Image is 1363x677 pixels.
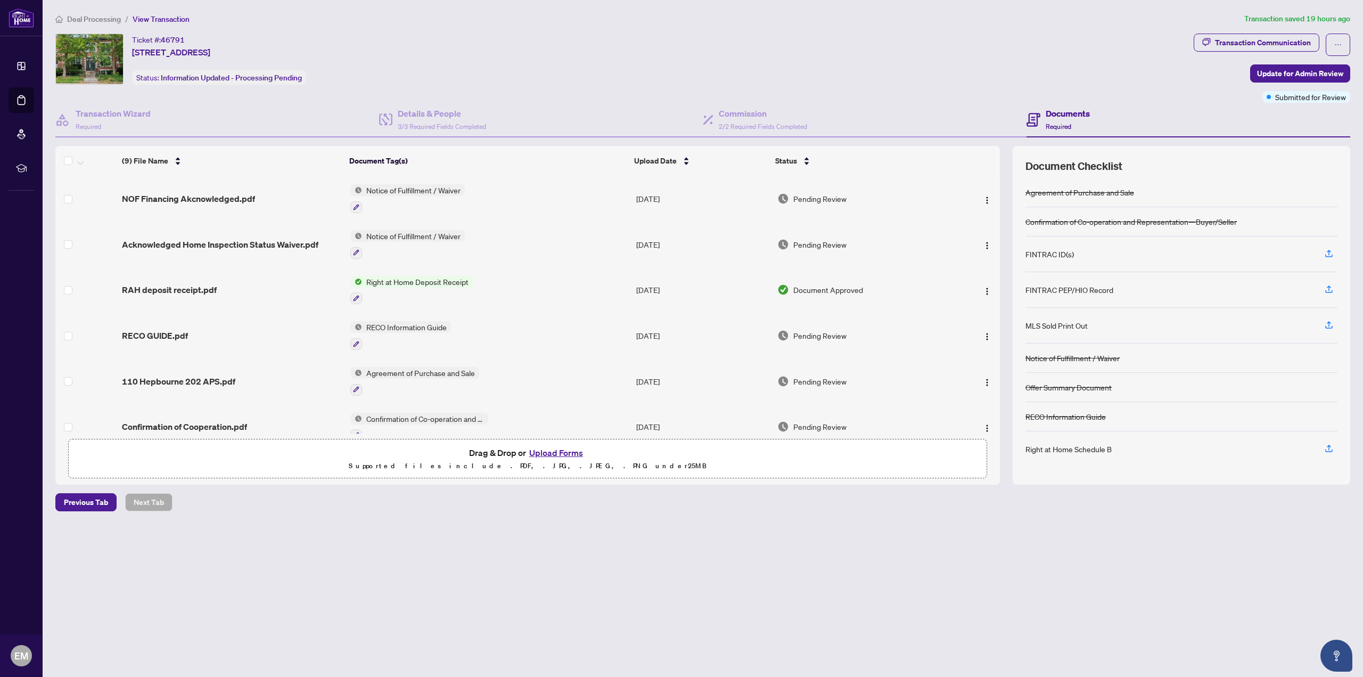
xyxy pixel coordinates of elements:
span: Pending Review [793,239,847,250]
img: Logo [983,196,991,205]
div: Ticket #: [132,34,185,46]
span: Previous Tab [64,494,108,511]
th: (9) File Name [118,146,346,176]
img: Document Status [777,239,789,250]
button: Upload Forms [526,446,586,460]
p: Supported files include .PDF, .JPG, .JPEG, .PNG under 25 MB [75,460,980,472]
span: 3/3 Required Fields Completed [398,123,486,130]
span: 46791 [161,35,185,45]
div: Agreement of Purchase and Sale [1025,186,1134,198]
span: Pending Review [793,193,847,205]
button: Status IconNotice of Fulfillment / Waiver [350,184,465,213]
div: Offer Summary Document [1025,381,1112,393]
button: Transaction Communication [1194,34,1319,52]
button: Logo [979,281,996,298]
span: Right at Home Deposit Receipt [362,276,473,288]
td: [DATE] [632,313,773,358]
span: ellipsis [1334,41,1342,48]
img: Logo [983,287,991,296]
div: Transaction Communication [1215,34,1311,51]
span: RAH deposit receipt.pdf [122,283,217,296]
span: EM [14,648,28,663]
th: Document Tag(s) [345,146,630,176]
span: Pending Review [793,376,847,387]
img: IMG-C12240973_1.jpg [56,34,123,84]
span: Document Checklist [1025,159,1122,174]
td: [DATE] [632,267,773,313]
button: Logo [979,373,996,390]
li: / [125,13,128,25]
button: Logo [979,418,996,435]
span: Document Approved [793,284,863,296]
td: [DATE] [632,358,773,404]
div: Confirmation of Co-operation and Representation—Buyer/Seller [1025,216,1237,227]
img: Status Icon [350,413,362,425]
span: [STREET_ADDRESS] [132,46,210,59]
span: Notice of Fulfillment / Waiver [362,230,465,242]
h4: Details & People [398,107,486,120]
div: Right at Home Schedule B [1025,443,1112,455]
img: Status Icon [350,184,362,196]
button: Open asap [1320,640,1352,672]
button: Previous Tab [55,493,117,511]
th: Upload Date [630,146,771,176]
article: Transaction saved 19 hours ago [1244,13,1350,25]
span: (9) File Name [122,155,168,167]
span: Submitted for Review [1275,91,1346,103]
span: Drag & Drop orUpload FormsSupported files include .PDF, .JPG, .JPEG, .PNG under25MB [69,439,987,479]
button: Status IconRight at Home Deposit Receipt [350,276,473,305]
td: [DATE] [632,176,773,222]
img: Document Status [777,376,789,387]
span: 2/2 Required Fields Completed [719,123,807,130]
button: Logo [979,327,996,344]
span: Required [1046,123,1071,130]
img: Logo [983,241,991,250]
span: Acknowledged Home Inspection Status Waiver.pdf [122,238,318,251]
button: Logo [979,190,996,207]
span: Deal Processing [67,14,121,24]
h4: Transaction Wizard [76,107,151,120]
div: FINTRAC PEP/HIO Record [1025,284,1113,296]
img: Document Status [777,421,789,433]
span: Update for Admin Review [1257,65,1343,82]
span: Upload Date [634,155,677,167]
button: Status IconRECO Information Guide [350,321,451,350]
span: Notice of Fulfillment / Waiver [362,184,465,196]
img: Logo [983,378,991,387]
img: Document Status [777,193,789,205]
span: Agreement of Purchase and Sale [362,367,479,379]
div: Status: [132,70,306,85]
span: Required [76,123,101,130]
img: Logo [983,424,991,433]
td: [DATE] [632,222,773,267]
button: Status IconConfirmation of Co-operation and Representation—Buyer/Seller [350,413,488,442]
span: Pending Review [793,421,847,433]
span: Status [775,155,797,167]
img: Document Status [777,284,789,296]
div: FINTRAC ID(s) [1025,248,1074,260]
span: Confirmation of Cooperation.pdf [122,420,247,433]
td: [DATE] [632,404,773,450]
img: Document Status [777,330,789,341]
div: Notice of Fulfillment / Waiver [1025,352,1120,364]
button: Next Tab [125,493,173,511]
span: 110 Hepbourne 202 APS.pdf [122,375,235,388]
h4: Documents [1046,107,1090,120]
img: logo [9,8,34,28]
img: Status Icon [350,321,362,333]
div: MLS Sold Print Out [1025,320,1088,331]
span: Drag & Drop or [469,446,586,460]
h4: Commission [719,107,807,120]
span: View Transaction [133,14,190,24]
span: Information Updated - Processing Pending [161,73,302,83]
img: Status Icon [350,276,362,288]
span: home [55,15,63,23]
button: Status IconNotice of Fulfillment / Waiver [350,230,465,259]
button: Update for Admin Review [1250,64,1350,83]
span: Confirmation of Co-operation and Representation—Buyer/Seller [362,413,488,425]
button: Status IconAgreement of Purchase and Sale [350,367,479,396]
th: Status [771,146,947,176]
span: RECO GUIDE.pdf [122,329,188,342]
span: RECO Information Guide [362,321,451,333]
button: Logo [979,236,996,253]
